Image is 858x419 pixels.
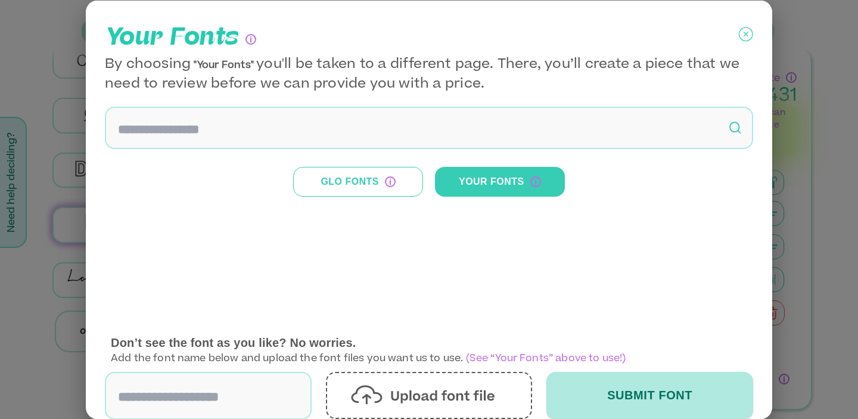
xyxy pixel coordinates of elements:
p: By choosing you'll be taken to a different page. There, you’ll create a piece that we need to rev... [105,55,753,94]
div: This is a temporary place where your uploaded fonts will show-up. From here you can select them a... [530,176,541,187]
span: (See “Your Fonts” above to use!) [463,353,626,363]
button: Your FontsThis is a temporary place where your uploaded fonts will show-up. From here you can sel... [435,166,565,196]
p: Add the font name below and upload the font files you want us to use. [111,333,747,365]
div: These are our in-house fonts that are pre-priced and ready to produce. [385,176,396,187]
iframe: Chat Widget [798,362,858,419]
button: Submit Font [546,371,753,419]
div: You can choose up to three of our in house fonts for your design. If you are looking to add an ad... [245,33,256,44]
p: Your Fonts [105,19,256,55]
img: UploadFont [351,384,506,405]
button: Glo FontsThese are our in-house fonts that are pre-priced and ready to produce. [293,166,423,196]
p: Don’t see the font as you like? No worries. [111,333,747,351]
span: "Your Fonts" [191,60,256,70]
